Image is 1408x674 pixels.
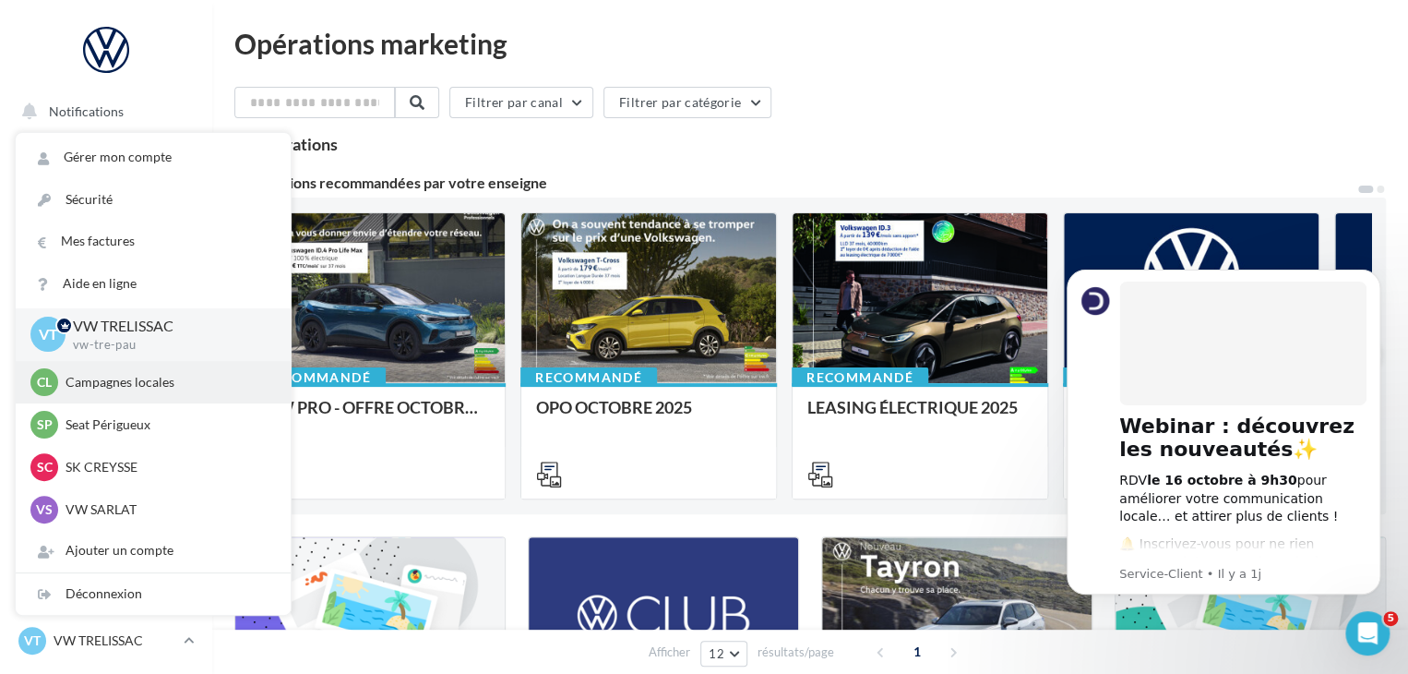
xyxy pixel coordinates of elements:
p: VW TRELISSAC [73,316,261,337]
a: Mes factures [16,221,291,262]
button: Filtrer par canal [449,87,593,118]
div: Ajouter un compte [16,530,291,572]
div: Déconnexion [16,573,291,615]
a: VT VW TRELISSAC [15,623,197,658]
p: VW TRELISSAC [54,632,176,650]
a: Boîte de réception59 [11,184,201,223]
a: ASSETS PERSONNALISABLES [11,461,201,515]
div: opérations [258,136,338,152]
iframe: Intercom live chat [1345,611,1390,656]
a: Sécurité [16,179,291,221]
a: Campagnes [11,278,201,317]
p: Seat Périgueux [66,415,268,434]
span: VS [36,500,53,519]
a: Opérations [11,138,201,177]
div: Recommandé [249,367,386,388]
span: 5 [1383,611,1398,626]
span: 1 [902,637,932,667]
div: OPO OCTOBRE 2025 [536,398,761,435]
button: 12 [700,641,747,667]
span: Notifications [49,103,124,119]
p: vw-tre-pau [73,337,261,354]
a: Visibilité en ligne [11,232,201,271]
span: SP [37,415,53,434]
p: SK CREYSSE [66,458,268,476]
span: 12 [709,646,724,661]
span: Afficher [649,644,690,661]
span: Cl [37,373,52,391]
button: Filtrer par catégorie [603,87,771,118]
a: Calendrier [11,415,201,454]
span: résultats/page [758,644,834,661]
div: Recommandé [520,367,657,388]
a: Aide en ligne [16,263,291,305]
span: VT [39,324,58,345]
div: Recommandé [792,367,928,388]
div: 6 opérations recommandées par votre enseigne [234,175,1356,190]
div: Opérations marketing [234,30,1386,57]
a: Médiathèque [11,369,201,408]
a: Gérer mon compte [16,137,291,178]
iframe: Intercom notifications message [1039,247,1408,665]
a: Contacts [11,323,201,362]
p: VW SARLAT [66,500,268,519]
span: VT [24,632,41,650]
div: VW PRO - OFFRE OCTOBRE 25 [265,398,490,435]
div: LEASING ÉLECTRIQUE 2025 [807,398,1032,435]
p: Campagnes locales [66,373,268,391]
span: SC [37,458,53,476]
button: Notifications [11,92,194,131]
